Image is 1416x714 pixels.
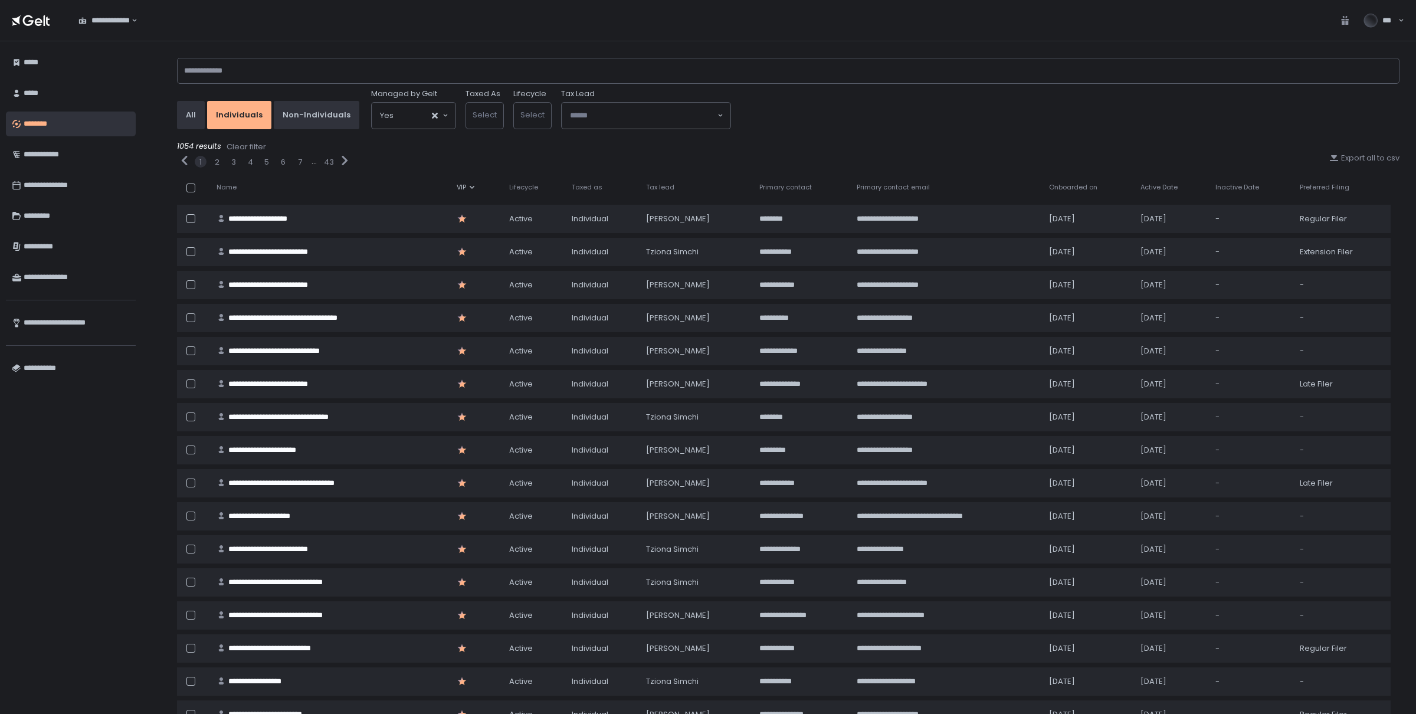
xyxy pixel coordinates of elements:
[572,676,631,687] div: Individual
[1329,153,1399,163] button: Export all to csv
[572,313,631,323] div: Individual
[646,478,745,489] div: [PERSON_NAME]
[1049,379,1126,389] div: [DATE]
[274,101,359,129] button: Non-Individuals
[646,379,745,389] div: [PERSON_NAME]
[312,156,317,167] div: ...
[520,109,545,120] span: Select
[372,103,455,129] div: Search for option
[509,379,533,389] span: active
[1300,610,1384,621] div: -
[1140,412,1201,422] div: [DATE]
[1140,445,1201,456] div: [DATE]
[1300,247,1384,257] div: Extension Filer
[572,577,631,588] div: Individual
[572,379,631,389] div: Individual
[227,142,266,152] div: Clear filter
[1300,412,1384,422] div: -
[324,157,334,168] button: 43
[509,610,533,621] span: active
[1215,183,1259,192] span: Inactive Date
[216,110,263,120] div: Individuals
[646,511,745,522] div: [PERSON_NAME]
[432,113,438,119] button: Clear Selected
[1049,214,1126,224] div: [DATE]
[646,643,745,654] div: [PERSON_NAME]
[1215,313,1286,323] div: -
[1140,280,1201,290] div: [DATE]
[509,412,533,422] span: active
[1215,445,1286,456] div: -
[509,445,533,456] span: active
[646,544,745,555] div: Tziona Simchi
[1215,379,1286,389] div: -
[215,157,219,168] div: 2
[1140,511,1201,522] div: [DATE]
[1140,214,1201,224] div: [DATE]
[226,141,267,153] button: Clear filter
[572,346,631,356] div: Individual
[646,445,745,456] div: [PERSON_NAME]
[509,544,533,555] span: active
[1049,676,1126,687] div: [DATE]
[1215,511,1286,522] div: -
[231,157,236,168] button: 3
[1215,346,1286,356] div: -
[572,544,631,555] div: Individual
[1140,610,1201,621] div: [DATE]
[1215,643,1286,654] div: -
[248,157,253,168] div: 4
[572,214,631,224] div: Individual
[207,101,271,129] button: Individuals
[1300,379,1384,389] div: Late Filer
[1049,346,1126,356] div: [DATE]
[394,110,431,122] input: Search for option
[1049,445,1126,456] div: [DATE]
[1049,183,1097,192] span: Onboarded on
[1215,544,1286,555] div: -
[281,157,286,168] button: 6
[561,89,595,99] span: Tax Lead
[513,89,546,99] label: Lifecycle
[1140,379,1201,389] div: [DATE]
[1215,247,1286,257] div: -
[1140,313,1201,323] div: [DATE]
[298,157,302,168] div: 7
[186,110,196,120] div: All
[646,412,745,422] div: Tziona Simchi
[1215,412,1286,422] div: -
[1215,577,1286,588] div: -
[572,610,631,621] div: Individual
[572,478,631,489] div: Individual
[1215,610,1286,621] div: -
[371,89,437,99] span: Managed by Gelt
[264,157,269,168] button: 5
[466,89,500,99] label: Taxed As
[177,101,205,129] button: All
[646,280,745,290] div: [PERSON_NAME]
[509,214,533,224] span: active
[1140,247,1201,257] div: [DATE]
[646,577,745,588] div: Tziona Simchi
[646,610,745,621] div: [PERSON_NAME]
[509,247,533,257] span: active
[572,511,631,522] div: Individual
[572,280,631,290] div: Individual
[1215,280,1286,290] div: -
[572,412,631,422] div: Individual
[1049,610,1126,621] div: [DATE]
[1300,183,1349,192] span: Preferred Filing
[509,511,533,522] span: active
[1300,445,1384,456] div: -
[1049,313,1126,323] div: [DATE]
[1049,544,1126,555] div: [DATE]
[646,676,745,687] div: Tziona Simchi
[1300,643,1384,654] div: Regular Filer
[646,346,745,356] div: [PERSON_NAME]
[1300,511,1384,522] div: -
[1300,346,1384,356] div: -
[473,109,497,120] span: Select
